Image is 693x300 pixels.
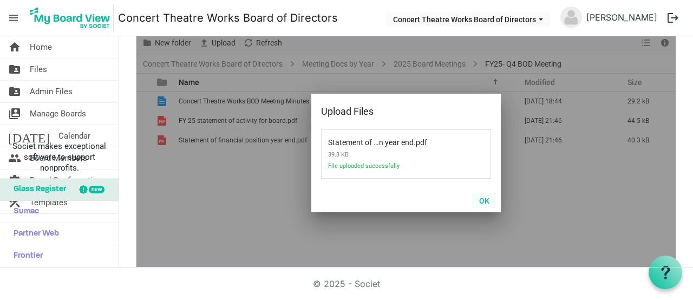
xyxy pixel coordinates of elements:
span: Manage Boards [30,103,86,125]
span: Sumac [8,201,39,223]
span: Files [30,58,47,80]
button: Concert Theatre Works Board of Directors dropdownbutton [386,11,550,27]
img: no-profile-picture.svg [560,6,582,28]
span: Statement of financial position year end.pdf [328,132,414,147]
button: OK [472,193,496,208]
a: [PERSON_NAME] [582,6,662,28]
span: Partner Web [8,223,59,245]
span: home [8,36,21,58]
span: menu [3,8,24,28]
button: logout [662,6,684,29]
a: My Board View Logo [27,4,118,31]
span: 39.3 KB [328,147,442,162]
span: Glass Register [8,179,66,200]
span: Frontier [8,245,43,267]
span: Home [30,36,52,58]
span: [DATE] [8,125,50,147]
span: folder_shared [8,58,21,80]
span: File uploaded successfully [328,162,442,176]
div: new [89,186,104,193]
span: folder_shared [8,81,21,102]
img: My Board View Logo [27,4,114,31]
span: switch_account [8,103,21,125]
a: Concert Theatre Works Board of Directors [118,7,338,29]
span: Calendar [58,125,90,147]
span: Societ makes exceptional software to support nonprofits. [5,141,114,173]
span: Admin Files [30,81,73,102]
a: © 2025 - Societ [313,278,380,289]
div: Upload Files [321,103,457,120]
